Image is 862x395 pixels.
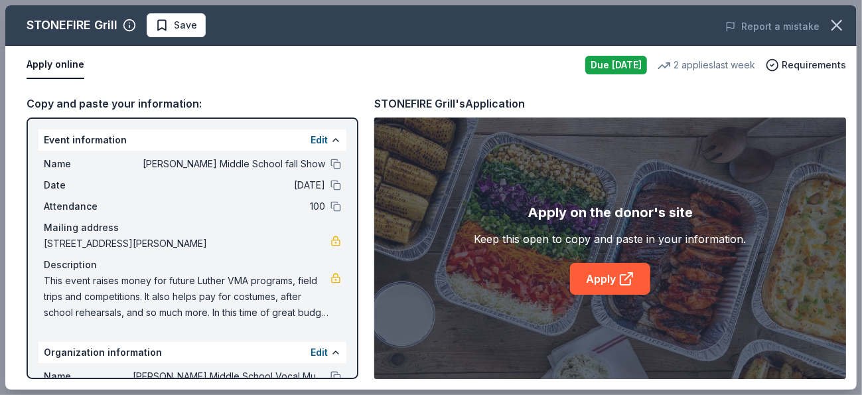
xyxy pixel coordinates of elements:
[44,156,133,172] span: Name
[44,236,330,252] span: [STREET_ADDRESS][PERSON_NAME]
[147,13,206,37] button: Save
[44,220,341,236] div: Mailing address
[133,177,325,193] span: [DATE]
[44,368,133,384] span: Name
[174,17,197,33] span: Save
[133,156,325,172] span: [PERSON_NAME] Middle School fall Show
[44,198,133,214] span: Attendance
[38,129,346,151] div: Event information
[766,57,846,73] button: Requirements
[44,273,330,321] span: This event raises money for future Luther VMA programs, field trips and competitions. It also hel...
[585,56,647,74] div: Due [DATE]
[311,345,328,360] button: Edit
[725,19,820,35] button: Report a mistake
[570,263,650,295] a: Apply
[528,202,693,223] div: Apply on the donor's site
[311,132,328,148] button: Edit
[27,51,84,79] button: Apply online
[44,177,133,193] span: Date
[374,95,525,112] div: STONEFIRE Grill's Application
[44,257,341,273] div: Description
[133,198,325,214] span: 100
[133,368,325,384] span: [PERSON_NAME] Middle School Vocal Music Association
[27,15,117,36] div: STONEFIRE Grill
[658,57,755,73] div: 2 applies last week
[474,231,747,247] div: Keep this open to copy and paste in your information.
[27,95,358,112] div: Copy and paste your information:
[38,342,346,363] div: Organization information
[782,57,846,73] span: Requirements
